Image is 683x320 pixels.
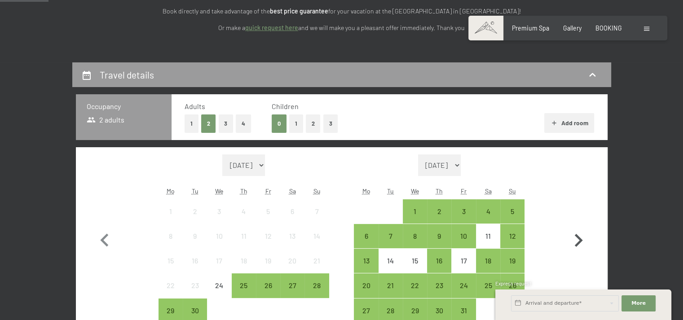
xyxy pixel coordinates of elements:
abbr: Sunday [509,187,516,195]
div: 24 [452,282,475,304]
div: Fri Oct 24 2025 [451,273,476,298]
div: Arrival not possible [183,199,207,224]
div: Thu Sep 04 2025 [232,199,256,224]
div: Wed Oct 01 2025 [403,199,427,224]
div: Arrival not possible [207,249,231,273]
div: 13 [281,232,304,255]
div: 9 [428,232,450,255]
div: Sun Oct 12 2025 [500,224,524,248]
div: 22 [404,282,426,304]
div: 2 [428,208,450,230]
div: 20 [355,282,377,304]
div: Arrival not possible [256,249,280,273]
div: Wed Sep 17 2025 [207,249,231,273]
div: Arrival not possible [451,249,476,273]
div: Sun Sep 28 2025 [304,273,329,298]
button: Add room [544,113,594,133]
div: Sat Oct 11 2025 [476,224,500,248]
div: Arrival not possible [403,249,427,273]
abbr: Thursday [436,187,443,195]
div: 19 [257,257,279,280]
div: Arrival not possible [232,224,256,248]
h2: Travel details [100,69,154,80]
div: 4 [477,208,499,230]
div: Arrival possible [403,224,427,248]
div: Arrival not possible [232,249,256,273]
div: Tue Oct 21 2025 [379,273,403,298]
div: 17 [208,257,230,280]
div: Arrival not possible [280,224,304,248]
div: 7 [379,232,402,255]
div: 1 [404,208,426,230]
abbr: Monday [362,187,370,195]
div: 1 [159,208,182,230]
button: 2 [306,114,321,133]
div: Arrival not possible [304,199,329,224]
div: Sun Sep 21 2025 [304,249,329,273]
a: Gallery [563,24,582,32]
div: 15 [404,257,426,280]
p: Or make a and we will make you a pleasant offer immediately. Thank you [144,23,539,33]
div: 23 [428,282,450,304]
abbr: Wednesday [215,187,223,195]
div: 27 [281,282,304,304]
span: Express request [495,281,531,286]
div: Arrival possible [451,273,476,298]
div: Sun Oct 26 2025 [500,273,524,298]
div: Thu Oct 23 2025 [427,273,451,298]
div: Arrival possible [354,249,378,273]
div: Arrival not possible [159,273,183,298]
div: 7 [305,208,328,230]
div: Arrival possible [403,273,427,298]
div: Fri Sep 05 2025 [256,199,280,224]
abbr: Sunday [313,187,321,195]
div: Arrival possible [379,224,403,248]
abbr: Saturday [485,187,491,195]
div: Tue Oct 07 2025 [379,224,403,248]
div: Arrival possible [427,249,451,273]
div: Sun Oct 05 2025 [500,199,524,224]
div: 23 [184,282,206,304]
span: Adults [185,102,205,110]
div: Fri Oct 10 2025 [451,224,476,248]
div: 16 [428,257,450,280]
div: Arrival possible [304,273,329,298]
div: Arrival possible [476,199,500,224]
div: Arrival not possible [183,249,207,273]
div: Arrival not possible [159,224,183,248]
div: 24 [208,282,230,304]
div: Mon Oct 20 2025 [354,273,378,298]
div: 11 [233,232,255,255]
a: Premium Spa [512,24,549,32]
div: Sun Sep 14 2025 [304,224,329,248]
div: Arrival not possible [304,249,329,273]
div: 8 [404,232,426,255]
div: 18 [477,257,499,280]
div: Wed Sep 24 2025 [207,273,231,298]
div: Thu Oct 16 2025 [427,249,451,273]
div: 17 [452,257,475,280]
div: 10 [208,232,230,255]
div: Arrival possible [500,224,524,248]
a: quick request here [245,24,298,31]
div: Mon Oct 13 2025 [354,249,378,273]
abbr: Thursday [240,187,247,195]
div: 10 [452,232,475,255]
h3: Occupancy [87,101,161,111]
div: 4 [233,208,255,230]
div: Tue Sep 16 2025 [183,249,207,273]
div: 28 [305,282,328,304]
div: Tue Sep 02 2025 [183,199,207,224]
abbr: Friday [265,187,271,195]
button: 3 [219,114,234,133]
button: 1 [185,114,198,133]
div: Arrival possible [379,273,403,298]
div: Mon Oct 06 2025 [354,224,378,248]
div: Fri Sep 12 2025 [256,224,280,248]
div: Wed Sep 03 2025 [207,199,231,224]
div: Arrival not possible [159,249,183,273]
div: Arrival not possible [280,249,304,273]
div: 22 [159,282,182,304]
div: 19 [501,257,524,280]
